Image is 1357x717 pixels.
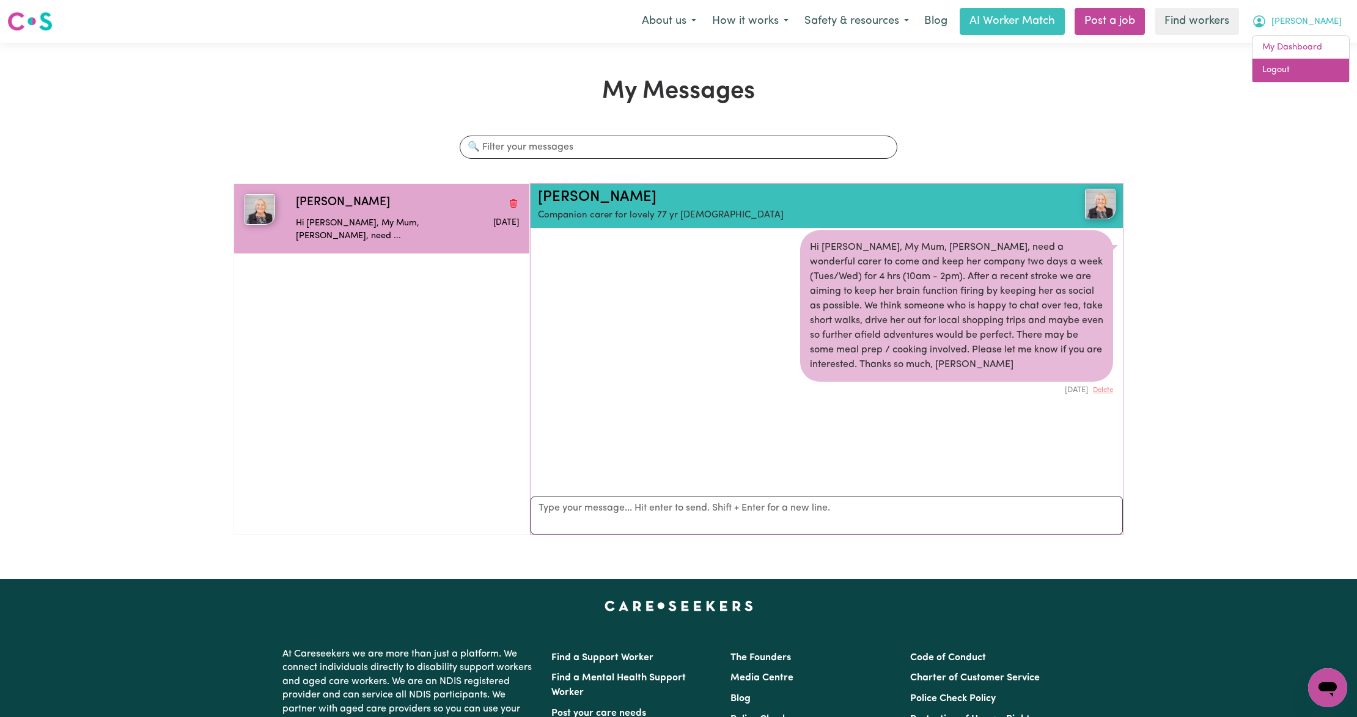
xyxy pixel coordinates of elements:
[800,230,1113,382] div: Hi [PERSON_NAME], My Mum, [PERSON_NAME], need a wonderful carer to come and keep her company two ...
[460,136,897,159] input: 🔍 Filter your messages
[910,673,1040,683] a: Charter of Customer Service
[493,219,519,227] span: Message sent on October 4, 2025
[704,9,796,34] button: How it works
[730,673,793,683] a: Media Centre
[296,217,444,243] p: Hi [PERSON_NAME], My Mum, [PERSON_NAME], need ...
[245,194,275,225] img: Linda M
[634,9,704,34] button: About us
[730,653,791,663] a: The Founders
[960,8,1065,35] a: AI Worker Match
[1271,15,1342,29] span: [PERSON_NAME]
[1075,8,1145,35] a: Post a job
[800,382,1113,396] div: [DATE]
[917,8,955,35] a: Blog
[234,184,529,253] button: Linda M[PERSON_NAME]Delete conversationHi [PERSON_NAME], My Mum, [PERSON_NAME], need ...Message s...
[551,673,686,697] a: Find a Mental Health Support Worker
[551,653,653,663] a: Find a Support Worker
[7,7,53,35] a: Careseekers logo
[1308,668,1347,707] iframe: Button to launch messaging window, conversation in progress
[605,601,753,611] a: Careseekers home page
[1252,59,1349,82] a: Logout
[538,209,1019,223] p: Companion carer for lovely 77 yr [DEMOGRAPHIC_DATA]
[1020,189,1116,219] a: Linda M
[1085,189,1116,219] img: View Linda M's profile
[538,190,656,205] a: [PERSON_NAME]
[730,694,751,704] a: Blog
[1252,35,1350,82] div: My Account
[1244,9,1350,34] button: My Account
[1155,8,1239,35] a: Find workers
[910,694,996,704] a: Police Check Policy
[508,195,519,211] button: Delete conversation
[910,653,986,663] a: Code of Conduct
[1093,385,1113,396] button: Delete
[234,77,1123,106] h1: My Messages
[7,10,53,32] img: Careseekers logo
[1252,36,1349,59] a: My Dashboard
[296,194,390,212] span: [PERSON_NAME]
[796,9,917,34] button: Safety & resources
